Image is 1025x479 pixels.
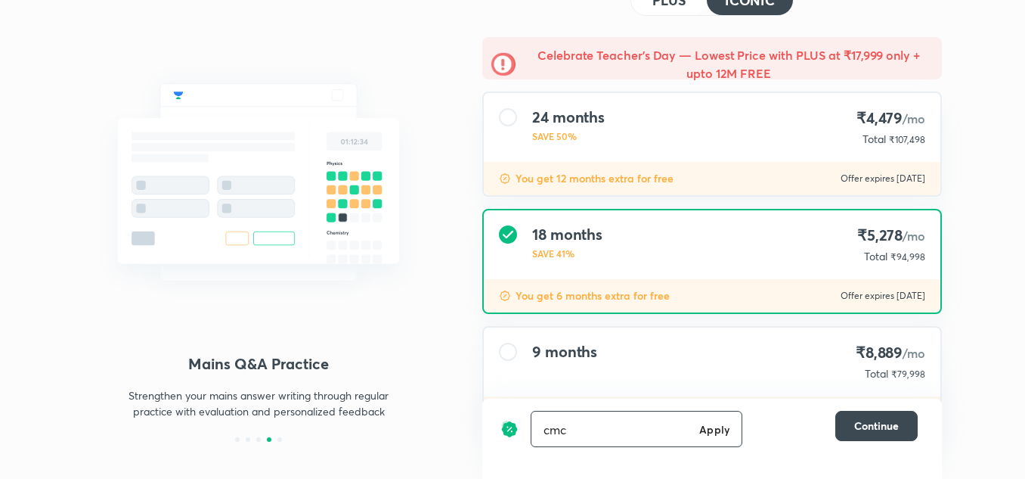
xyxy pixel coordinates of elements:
[499,173,511,185] img: discount
[841,290,925,302] p: Offer expires [DATE]
[531,412,693,447] input: Have a referral code?
[891,369,925,380] span: ₹79,998
[532,343,597,361] h4: 9 months
[127,387,390,419] p: Strengthen your mains answer writing through regular practice with evaluation and personalized fe...
[835,411,918,441] button: Continue
[699,421,729,437] h6: Apply
[862,132,886,147] p: Total
[532,108,605,126] h4: 24 months
[856,343,925,363] h4: ₹8,889
[470,443,954,456] p: To be paid as a one-time payment
[841,173,925,185] p: Offer expires [DATE]
[499,290,511,302] img: discount
[854,418,899,434] span: Continue
[525,46,933,82] h5: Celebrate Teacher’s Day — Lowest Price with PLUS at ₹17,999 only + upto 12M FREE
[532,247,602,260] p: SAVE 41%
[83,51,434,314] img: mock_test_quizes_521a5f770e.svg
[516,171,674,186] p: You get 12 months extra for free
[890,251,925,263] span: ₹94,998
[864,249,887,264] p: Total
[83,353,434,375] h4: Mains Q&A Practice
[491,52,516,76] img: -
[903,228,925,244] span: /mo
[856,108,925,129] h4: ₹4,479
[903,345,925,361] span: /mo
[865,366,888,381] p: Total
[500,411,519,447] img: discount
[532,129,605,143] p: SAVE 50%
[903,110,925,126] span: /mo
[857,226,925,246] h4: ₹5,278
[889,134,925,145] span: ₹107,498
[516,288,670,303] p: You get 6 months extra for free
[532,226,602,244] h4: 18 months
